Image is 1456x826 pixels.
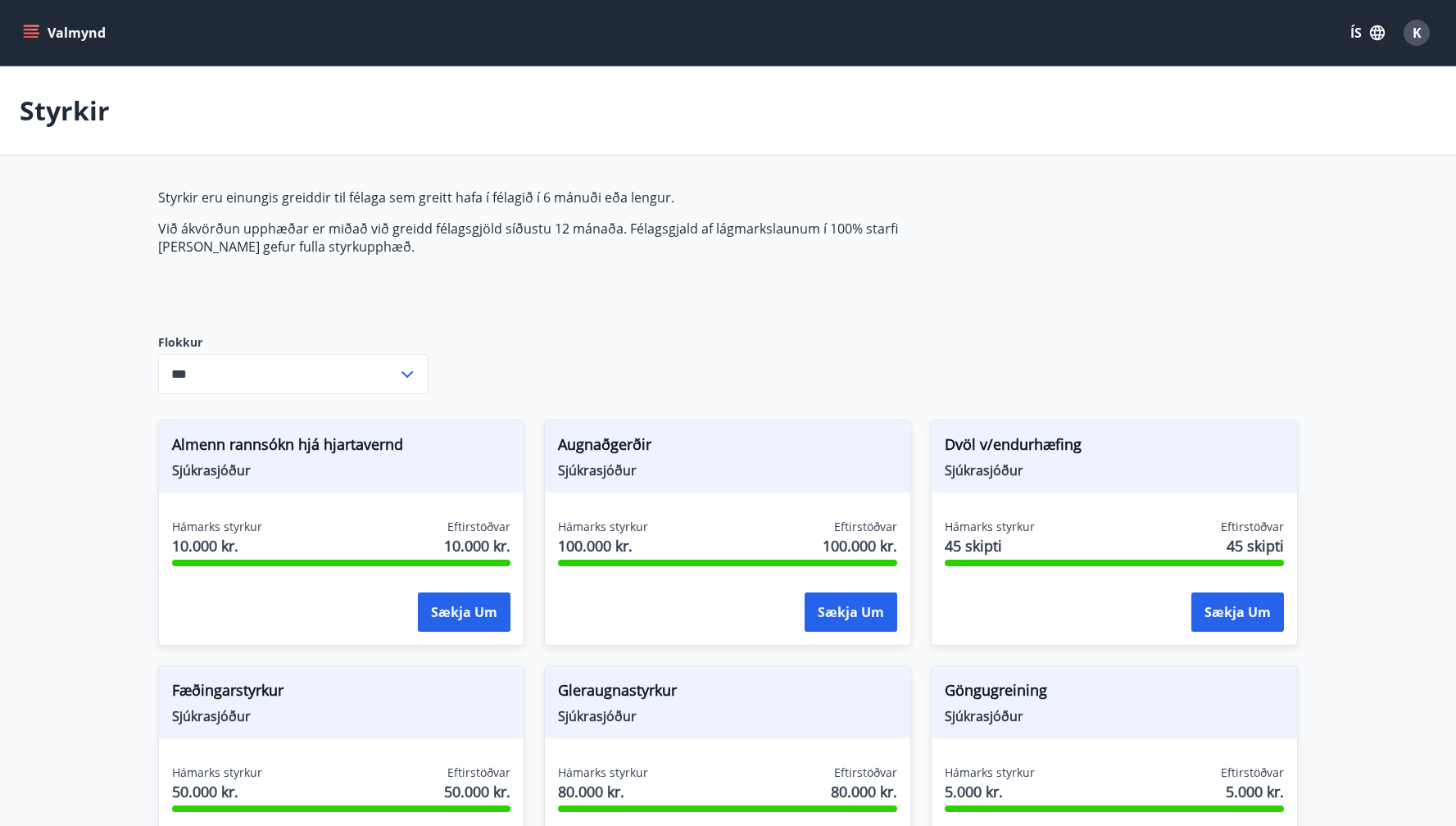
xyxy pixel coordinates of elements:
span: Sjúkrasjóður [558,461,897,479]
span: 50.000 kr. [172,781,262,802]
span: Hámarks styrkur [945,519,1035,535]
button: Sækja um [418,592,510,632]
p: Við ákvörðun upphæðar er miðað við greidd félagsgjöld síðustu 12 mánaða. Félagsgjald af lágmarksl... [158,220,932,256]
span: Göngugreining [945,679,1284,707]
button: menu [20,18,112,48]
span: 80.000 kr. [558,781,648,802]
span: Dvöl v/endurhæfing [945,433,1284,461]
span: 50.000 kr. [444,781,510,802]
span: Hámarks styrkur [172,519,262,535]
span: Augnaðgerðir [558,433,897,461]
span: Eftirstöðvar [1221,519,1284,535]
span: Almenn rannsókn hjá hjartavernd [172,433,511,461]
span: 10.000 kr. [444,535,510,556]
span: Gleraugnastyrkur [558,679,897,707]
span: Sjúkrasjóður [945,707,1284,725]
span: 100.000 kr. [823,535,897,556]
span: 45 skipti [1227,535,1284,556]
span: Eftirstöðvar [1221,765,1284,781]
button: Sækja um [1191,592,1284,632]
span: 10.000 kr. [172,535,262,556]
span: Hámarks styrkur [558,519,648,535]
span: K [1413,24,1422,42]
span: Sjúkrasjóður [945,461,1284,479]
span: Sjúkrasjóður [172,707,511,725]
p: Styrkir eru einungis greiddir til félaga sem greitt hafa í félagið í 6 mánuði eða lengur. [158,188,932,206]
span: Eftirstöðvar [447,519,510,535]
span: 100.000 kr. [558,535,648,556]
label: Flokkur [158,334,429,351]
span: 5.000 kr. [945,781,1035,802]
span: Sjúkrasjóður [558,707,897,725]
span: 45 skipti [945,535,1035,556]
button: ÍS [1341,18,1394,48]
span: Hámarks styrkur [558,765,648,781]
p: Styrkir [20,93,110,129]
span: Hámarks styrkur [945,765,1035,781]
span: Eftirstöðvar [447,765,510,781]
span: 80.000 kr. [831,781,897,802]
span: Eftirstöðvar [834,765,897,781]
button: K [1397,13,1436,52]
span: Fæðingarstyrkur [172,679,511,707]
span: Sjúkrasjóður [172,461,511,479]
button: Sækja um [805,592,897,632]
span: 5.000 kr. [1226,781,1284,802]
span: Hámarks styrkur [172,765,262,781]
span: Eftirstöðvar [834,519,897,535]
